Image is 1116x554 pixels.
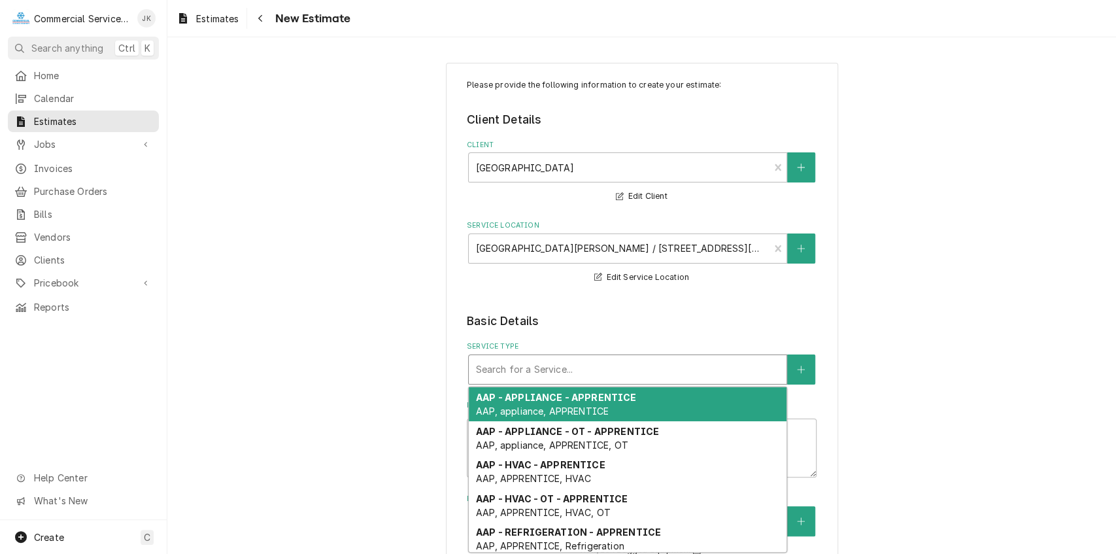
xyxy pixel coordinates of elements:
[34,184,152,198] span: Purchase Orders
[144,530,150,544] span: C
[467,341,817,384] div: Service Type
[34,12,130,26] div: Commercial Service Co.
[196,12,239,26] span: Estimates
[467,400,817,477] div: Reason For Call
[787,234,815,264] button: Create New Location
[250,8,271,29] button: Navigate back
[8,65,159,86] a: Home
[467,140,817,205] div: Client
[8,133,159,155] a: Go to Jobs
[34,532,64,543] span: Create
[34,92,152,105] span: Calendar
[797,163,805,172] svg: Create New Client
[8,296,159,318] a: Reports
[797,517,805,526] svg: Create New Equipment
[34,253,152,267] span: Clients
[8,226,159,248] a: Vendors
[8,249,159,271] a: Clients
[171,8,244,29] a: Estimates
[34,114,152,128] span: Estimates
[476,392,636,403] strong: AAP - APPLIANCE - APPRENTICE
[118,41,135,55] span: Ctrl
[467,220,817,231] label: Service Location
[8,467,159,489] a: Go to Help Center
[34,494,151,508] span: What's New
[31,41,103,55] span: Search anything
[8,490,159,511] a: Go to What's New
[476,426,659,437] strong: AAP - APPLIANCE - OT - APPRENTICE
[467,140,817,150] label: Client
[34,137,133,151] span: Jobs
[8,158,159,179] a: Invoices
[797,244,805,253] svg: Create New Location
[467,220,817,285] div: Service Location
[34,207,152,221] span: Bills
[34,276,133,290] span: Pricebook
[271,10,350,27] span: New Estimate
[467,494,817,504] label: Equipment
[592,269,691,286] button: Edit Service Location
[467,341,817,352] label: Service Type
[8,88,159,109] a: Calendar
[8,111,159,132] a: Estimates
[476,473,591,484] span: AAP, APPRENTICE, HVAC
[8,181,159,202] a: Purchase Orders
[144,41,150,55] span: K
[137,9,156,27] div: John Key's Avatar
[8,203,159,225] a: Bills
[787,152,815,182] button: Create New Client
[476,493,628,504] strong: AAP - HVAC - OT - APPRENTICE
[12,9,30,27] div: Commercial Service Co.'s Avatar
[476,406,609,417] span: AAP, appliance, APPRENTICE
[476,507,611,518] span: AAP, APPRENTICE, HVAC, OT
[8,272,159,294] a: Go to Pricebook
[476,459,605,470] strong: AAP - HVAC - APPRENTICE
[34,162,152,175] span: Invoices
[476,527,661,538] strong: AAP - REFRIGERATION - APPRENTICE
[787,355,815,385] button: Create New Service
[787,506,815,536] button: Create New Equipment
[8,37,159,60] button: Search anythingCtrlK
[137,9,156,27] div: JK
[476,440,628,451] span: AAP, appliance, APPRENTICE, OT
[614,188,669,205] button: Edit Client
[467,111,817,128] legend: Client Details
[34,471,151,485] span: Help Center
[12,9,30,27] div: C
[467,313,817,330] legend: Basic Details
[34,300,152,314] span: Reports
[467,400,817,411] label: Reason For Call
[797,365,805,374] svg: Create New Service
[34,69,152,82] span: Home
[34,230,152,244] span: Vendors
[467,79,817,91] p: Please provide the following information to create your estimate:
[476,540,624,551] span: AAP, APPRENTICE, Refrigeration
